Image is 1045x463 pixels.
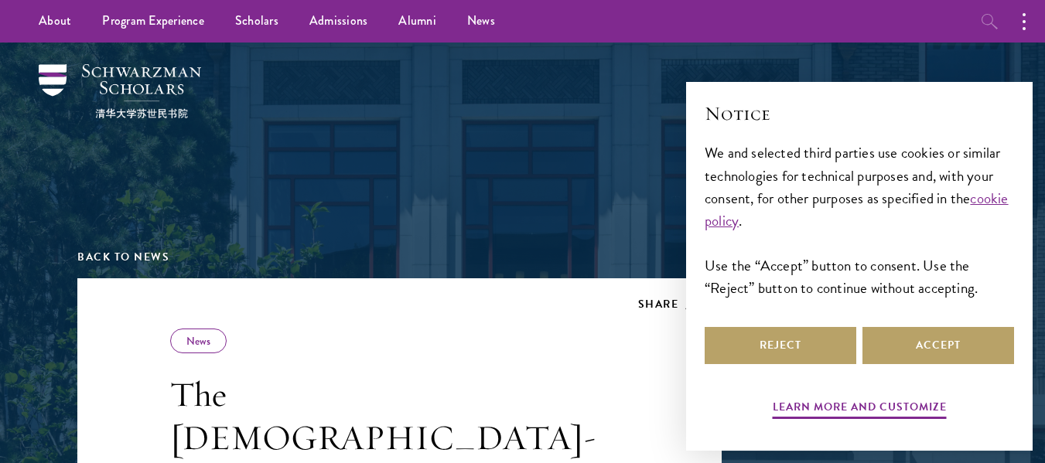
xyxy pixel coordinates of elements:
[862,327,1014,364] button: Accept
[39,64,201,118] img: Schwarzman Scholars
[773,397,947,421] button: Learn more and customize
[705,100,1014,127] h2: Notice
[705,187,1009,232] a: cookie policy
[705,327,856,364] button: Reject
[638,298,702,312] button: Share
[638,296,679,312] span: Share
[186,333,210,349] a: News
[705,141,1014,298] div: We and selected third parties use cookies or similar technologies for technical purposes and, wit...
[77,249,169,265] a: Back to News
